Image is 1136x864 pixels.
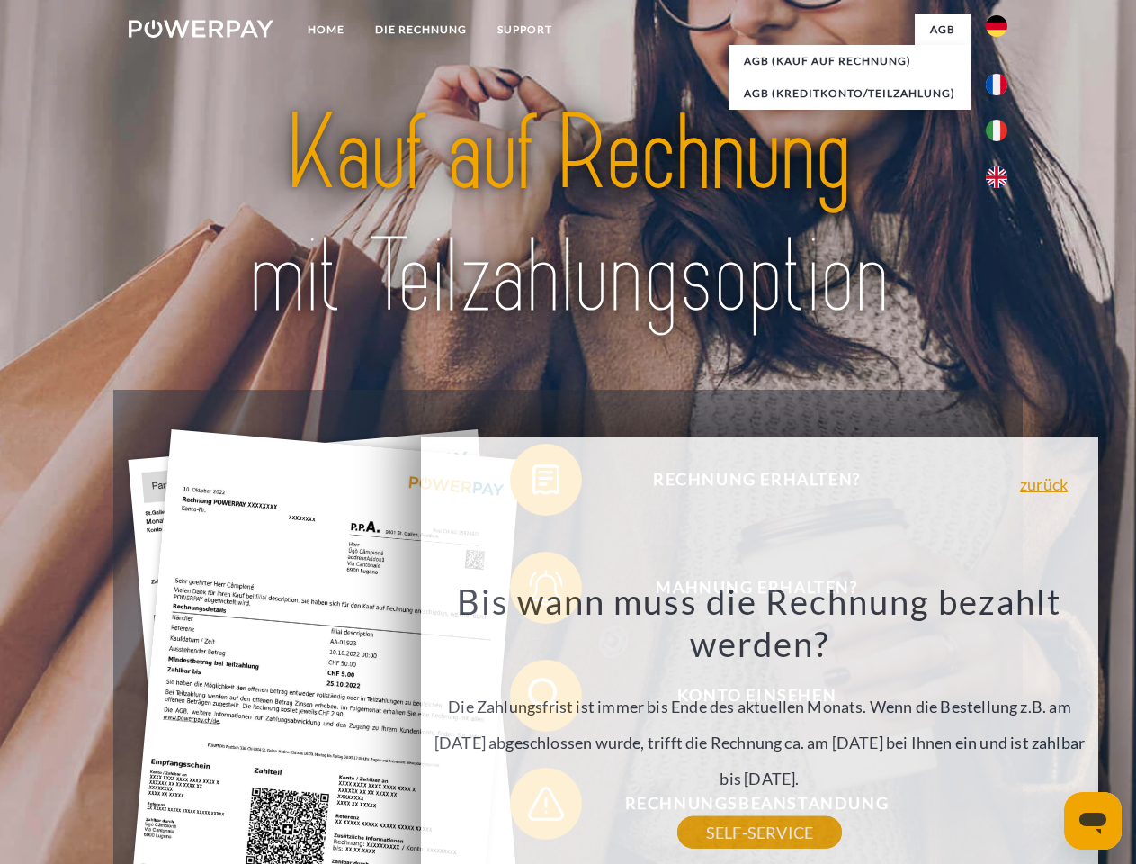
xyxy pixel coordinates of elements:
img: logo-powerpay-white.svg [129,20,273,38]
a: AGB (Kauf auf Rechnung) [729,45,971,77]
img: fr [986,74,1007,95]
img: en [986,166,1007,188]
iframe: Schaltfläche zum Öffnen des Messaging-Fensters [1064,792,1122,850]
a: DIE RECHNUNG [360,13,482,46]
img: title-powerpay_de.svg [172,86,964,345]
a: zurück [1020,476,1068,492]
img: it [986,120,1007,141]
a: Home [292,13,360,46]
h3: Bis wann muss die Rechnung bezahlt werden? [432,580,1088,666]
img: de [986,15,1007,37]
a: AGB (Kreditkonto/Teilzahlung) [729,77,971,110]
a: agb [915,13,971,46]
div: Die Zahlungsfrist ist immer bis Ende des aktuellen Monats. Wenn die Bestellung z.B. am [DATE] abg... [432,580,1088,832]
a: SELF-SERVICE [677,816,842,849]
a: SUPPORT [482,13,568,46]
